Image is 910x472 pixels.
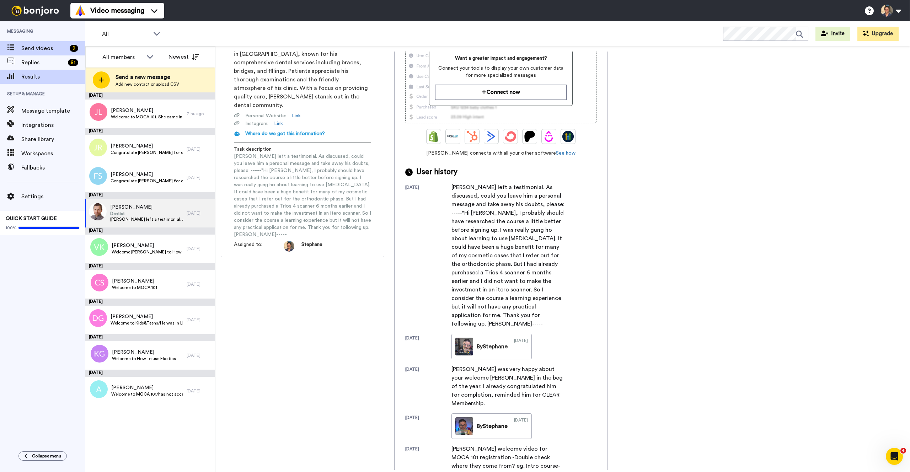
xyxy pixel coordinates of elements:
div: [DATE] [187,353,212,358]
div: [DATE] [405,184,451,328]
button: Collapse menu [18,451,67,461]
span: Congratulate [PERSON_NAME] for completing MOCA 101. She started in February. Remind her about Q&A... [111,178,183,184]
a: Link [292,112,301,119]
span: QUICK START GUIDE [6,216,57,221]
div: [DATE] [405,366,451,408]
img: da5f5293-2c7b-4288-972f-10acbc376891-1597253892.jpg [284,241,294,252]
div: [DATE] [187,281,212,287]
span: 4 [900,448,906,454]
div: By Stephane [477,342,508,351]
span: Share library [21,135,85,144]
span: Congratulate [PERSON_NAME] for completing CLEAr Discovery Package. He had free access through the... [111,150,183,155]
div: [PERSON_NAME] was very happy about your welcome [PERSON_NAME] in the beg of the year. I already c... [451,365,565,408]
span: Welcome to MOCA 101 [112,285,157,290]
span: Replies [21,58,65,67]
div: [DATE] [405,415,451,439]
span: Welcome to How to use Elastics [112,356,176,361]
img: Shopify [428,131,439,142]
img: cs.png [91,274,108,291]
a: See how [556,151,576,156]
div: By Stephane [477,422,508,430]
div: [DATE] [85,263,215,270]
span: Assigned to: [234,241,284,252]
div: [PERSON_NAME] welcome video for MOCA 101 registration -Double check where they come from? eg. Int... [451,445,565,470]
img: bj-logo-header-white.svg [9,6,62,16]
button: Invite [815,27,850,41]
div: [DATE] [85,334,215,341]
img: dg.png [89,309,107,327]
span: Stephane [301,241,322,252]
div: [DATE] [187,210,212,216]
span: Personal Website : [245,112,286,119]
img: vk.png [90,238,108,256]
img: 1b0d6aba-7954-4320-b75f-edb8495f53b2.jpg [89,203,107,220]
span: All [102,30,150,38]
span: Where do we get this information? [245,131,325,136]
span: Settings [21,192,85,201]
span: Task description : [234,146,284,153]
img: jl.png [90,103,107,121]
div: [DATE] [85,92,215,100]
span: [PERSON_NAME] is a highly regarded dentist based in [GEOGRAPHIC_DATA], known for his comprehensiv... [234,41,371,109]
span: [PERSON_NAME] [111,143,183,150]
span: Fallbacks [21,163,85,172]
div: [DATE] [187,388,212,394]
span: User history [416,167,457,177]
div: [DATE] [85,299,215,306]
img: vm-color.svg [75,5,86,16]
span: Welcome to Kids&Teens/He was in LIVE: Principes des aligneurs transparents - [GEOGRAPHIC_DATA]: N... [111,320,183,326]
span: [PERSON_NAME] [112,278,157,285]
img: Drip [543,131,555,142]
span: Welcome to MOCA 101/has not accessed the courses [111,391,183,397]
img: a.png [90,380,108,398]
div: [DATE] [187,146,212,152]
span: Workspaces [21,149,85,158]
img: 1f0e867d-0ff6-4a16-902c-5f1230eb2484-thumb.jpg [455,417,473,435]
span: Send a new message [116,73,179,81]
img: ConvertKit [505,131,516,142]
div: [DATE] [514,338,528,355]
span: Collapse menu [32,453,61,459]
span: [PERSON_NAME] [110,204,183,211]
div: [DATE] [85,370,215,377]
img: ActiveCampaign [486,131,497,142]
span: [PERSON_NAME] left a testimonial. As discussed, could you leave him a personal message and take a... [234,153,371,238]
div: [DATE] [187,246,212,252]
img: GoHighLevel [562,131,574,142]
span: 100% [6,225,17,231]
div: [DATE] [514,417,528,435]
div: [DATE] [85,192,215,199]
div: [DATE] [187,175,212,181]
span: [PERSON_NAME] left a testimonial. As discussed, could you leave him a personal message and take a... [110,216,183,222]
span: [PERSON_NAME] [111,107,183,114]
iframe: Intercom live chat [886,448,903,465]
a: ByStephane[DATE] [451,413,532,439]
img: kg.png [91,345,108,363]
img: Patreon [524,131,535,142]
span: Instagram : [245,120,268,127]
div: [DATE] [405,335,451,359]
img: Ontraport [447,131,459,142]
span: Add new contact or upload CSV [116,81,179,87]
div: 81 [68,59,78,66]
span: Message template [21,107,85,115]
span: [PERSON_NAME] [111,171,183,178]
span: Integrations [21,121,85,129]
span: Want a greater impact and engagement? [435,55,566,62]
div: [PERSON_NAME] left a testimonial. As discussed, could you leave him a personal message and take a... [451,183,565,328]
span: Video messaging [90,6,144,16]
span: [PERSON_NAME] [112,242,183,249]
button: Upgrade [857,27,899,41]
div: [DATE] [85,128,215,135]
button: Connect now [435,85,566,100]
span: [PERSON_NAME] [111,384,183,391]
a: Link [274,120,283,127]
div: 7 hr. ago [187,111,212,117]
img: jr.png [89,139,107,156]
span: Welcome to MOCA 101. She came in with promo code CLEAR123MOCA :-) [111,114,183,120]
span: Welcome [PERSON_NAME] to How to use Elastics [112,249,183,255]
div: [DATE] [85,227,215,235]
img: Hubspot [466,131,478,142]
img: c1caf2ef-4494-4e28-9b7c-e865c8838c4a-thumb.jpg [455,338,473,355]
